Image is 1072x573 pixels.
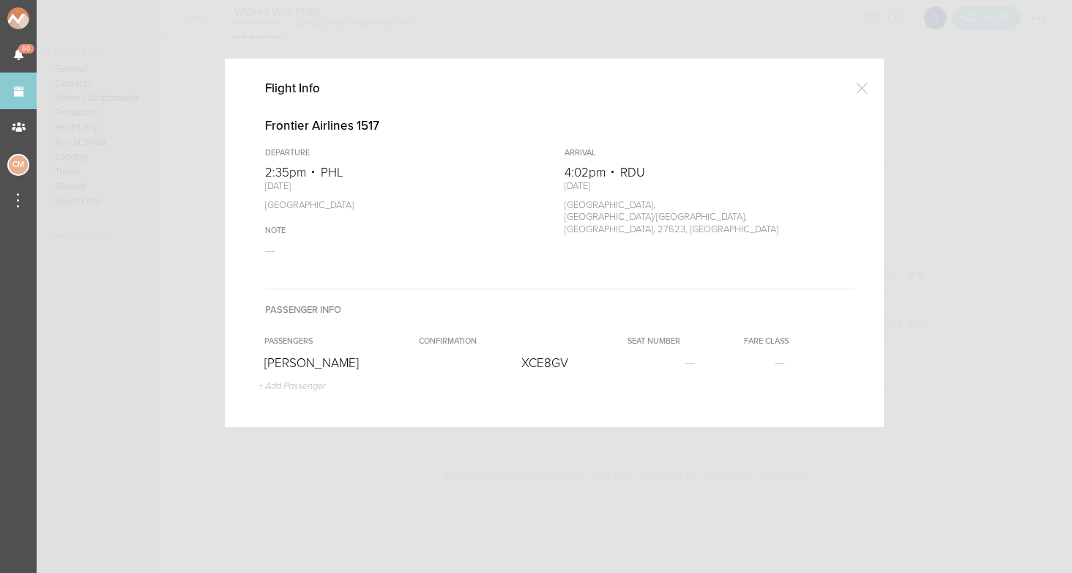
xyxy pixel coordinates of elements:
[565,165,606,180] span: 4:02pm
[622,330,738,352] th: Seat Number
[265,165,306,180] span: 2:35pm
[738,330,855,352] th: Fare Class
[265,226,522,236] div: Note
[258,381,326,390] a: + Add Passenger
[265,148,522,158] div: Departure
[254,118,825,148] h4: Frontier Airlines 1517
[265,199,354,211] span: [GEOGRAPHIC_DATA]
[620,165,645,180] span: RDU
[521,356,649,371] p: XCE8GV
[18,44,34,53] span: 60
[265,81,342,96] h4: Flight Info
[265,289,855,330] h4: Passenger Info
[265,180,291,192] span: [DATE]
[7,154,29,176] div: Charlie McGinley
[413,330,622,352] th: Confirmation
[321,165,343,180] span: PHL
[7,7,90,29] img: NOMAD
[258,380,326,392] p: + Add Passenger
[565,148,822,158] div: Arrival
[264,356,486,371] p: [PERSON_NAME]
[565,199,778,234] span: [GEOGRAPHIC_DATA], [GEOGRAPHIC_DATA]/[GEOGRAPHIC_DATA], [GEOGRAPHIC_DATA], 27623, [GEOGRAPHIC_DATA]
[565,180,590,192] span: [DATE]
[258,330,413,352] th: Passengers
